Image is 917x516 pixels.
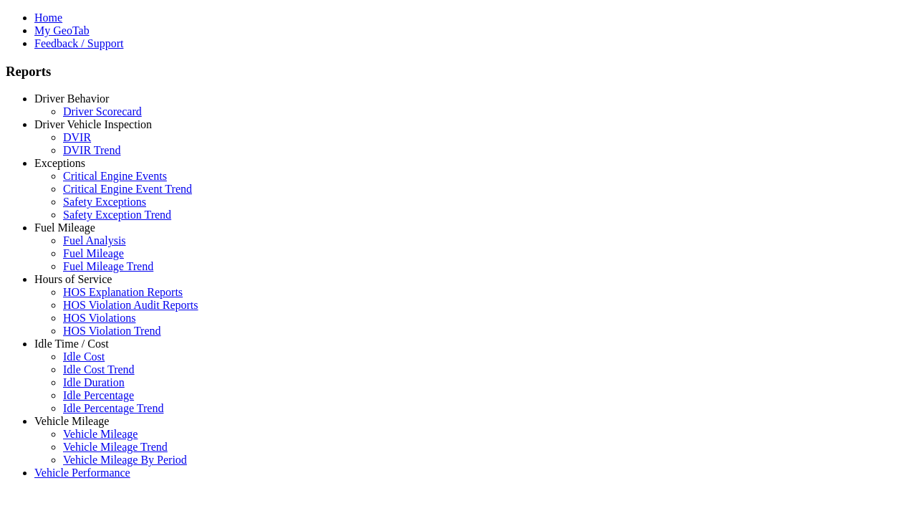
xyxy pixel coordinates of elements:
a: Home [34,11,62,24]
a: Vehicle Mileage By Period [63,454,187,466]
a: Vehicle Performance [34,467,130,479]
a: Safety Exception Trend [63,209,171,221]
a: Vehicle Mileage [34,415,109,427]
a: Exceptions [34,157,85,169]
h3: Reports [6,64,911,80]
a: HOS Violation Audit Reports [63,299,198,311]
a: Feedback / Support [34,37,123,49]
a: DVIR [63,131,91,143]
a: Driver Vehicle Inspection [34,118,152,130]
a: HOS Violation Trend [63,325,161,337]
a: Fuel Mileage [34,221,95,234]
a: Idle Cost Trend [63,363,135,376]
a: HOS Violations [63,312,135,324]
a: Driver Behavior [34,92,109,105]
a: Safety Exceptions [63,196,146,208]
a: Driver Scorecard [63,105,142,118]
a: Idle Duration [63,376,125,388]
a: Vehicle Mileage Trend [63,441,168,453]
a: Idle Time / Cost [34,338,109,350]
a: Fuel Mileage [63,247,124,259]
a: Idle Percentage [63,389,134,401]
a: My GeoTab [34,24,90,37]
a: Vehicle Mileage [63,428,138,440]
a: Fuel Mileage Trend [63,260,153,272]
a: Hours of Service [34,273,112,285]
a: Critical Engine Events [63,170,167,182]
a: Idle Percentage Trend [63,402,163,414]
a: HOS Explanation Reports [63,286,183,298]
a: DVIR Trend [63,144,120,156]
a: Critical Engine Event Trend [63,183,192,195]
a: Idle Cost [63,350,105,363]
a: Fuel Analysis [63,234,126,247]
